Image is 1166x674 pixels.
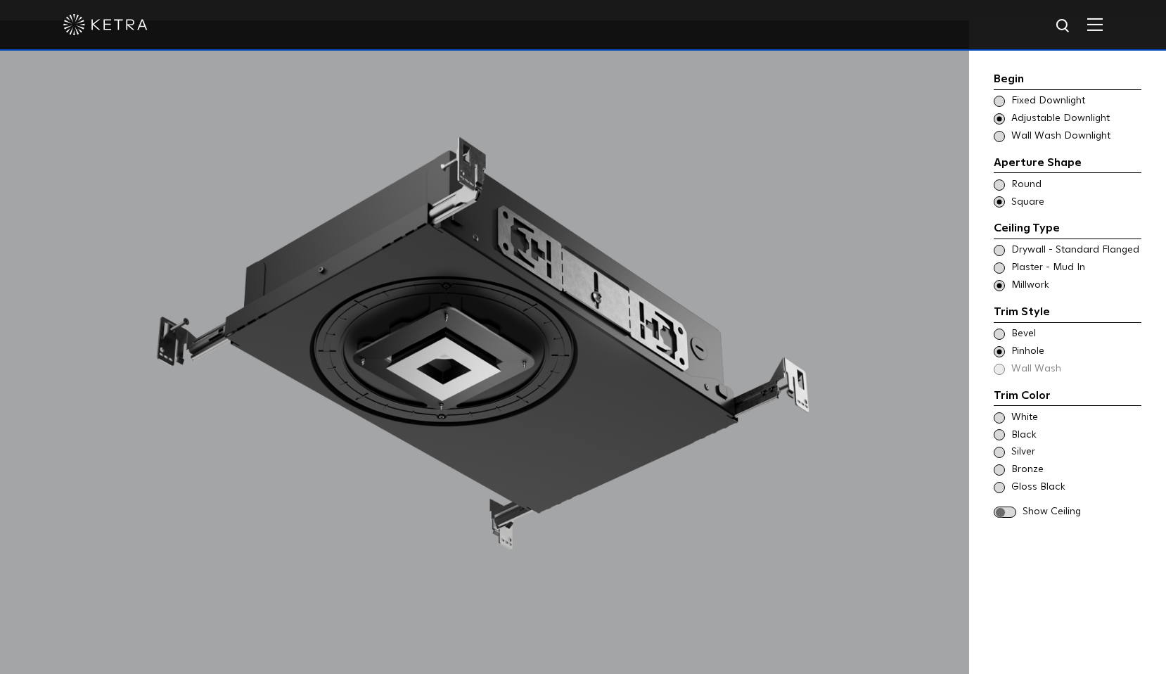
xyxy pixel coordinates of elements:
[1011,445,1140,459] span: Silver
[1011,129,1140,144] span: Wall Wash Downlight
[1011,261,1140,275] span: Plaster - Mud In
[1011,178,1140,192] span: Round
[1011,112,1140,126] span: Adjustable Downlight
[1011,463,1140,477] span: Bronze
[63,14,148,35] img: ketra-logo-2019-white
[994,70,1141,90] div: Begin
[1011,94,1140,108] span: Fixed Downlight
[1055,18,1072,35] img: search icon
[1011,243,1140,257] span: Drywall - Standard Flanged
[1011,196,1140,210] span: Square
[1011,411,1140,425] span: White
[1011,279,1140,293] span: Millwork
[994,303,1141,323] div: Trim Style
[1087,18,1103,31] img: Hamburger%20Nav.svg
[994,387,1141,407] div: Trim Color
[1023,505,1141,519] span: Show Ceiling
[994,220,1141,239] div: Ceiling Type
[1011,428,1140,443] span: Black
[1011,327,1140,341] span: Bevel
[1011,345,1140,359] span: Pinhole
[1011,481,1140,495] span: Gloss Black
[994,154,1141,174] div: Aperture Shape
